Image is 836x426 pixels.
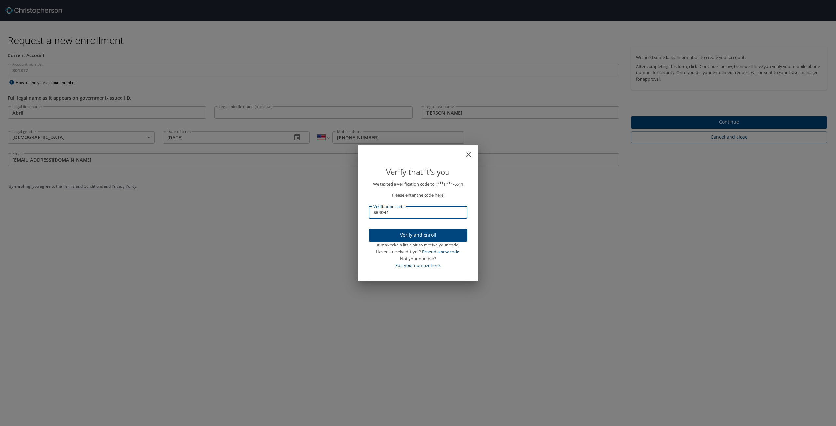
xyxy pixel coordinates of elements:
[369,166,467,178] p: Verify that it's you
[369,242,467,248] div: It may take a little bit to receive your code.
[369,255,467,262] div: Not your number?
[468,148,476,155] button: close
[374,231,462,239] span: Verify and enroll
[395,262,441,268] a: Edit your number here.
[369,229,467,242] button: Verify and enroll
[369,248,467,255] div: Haven’t received it yet?
[422,249,460,255] a: Resend a new code.
[369,192,467,198] p: Please enter the code here:
[369,181,467,188] p: We texted a verification code to (***) ***- 6511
